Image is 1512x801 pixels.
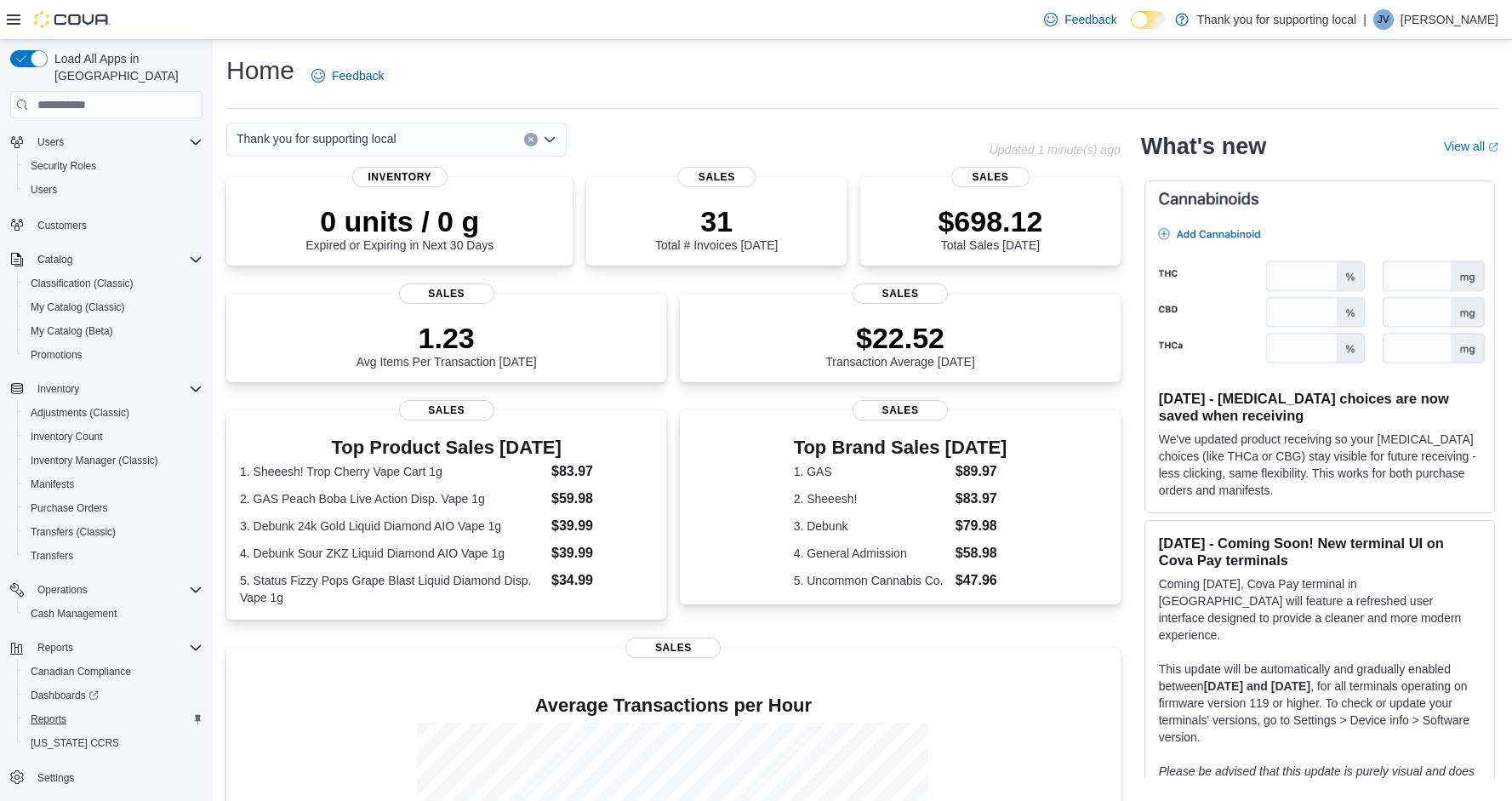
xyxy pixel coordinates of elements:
[551,570,653,591] dd: $34.99
[24,321,120,341] a: My Catalog (Beta)
[938,204,1042,252] div: Total Sales [DATE]
[24,321,203,341] span: My Catalog (Beta)
[24,474,203,495] span: Manifests
[31,525,116,539] span: Transfers (Classic)
[17,602,209,626] button: Cash Management
[3,212,209,237] button: Customers
[1037,3,1123,37] a: Feedback
[31,249,203,270] span: Catalog
[31,665,131,678] span: Canadian Compliance
[24,345,203,365] span: Promotions
[24,345,89,365] a: Promotions
[31,215,94,236] a: Customers
[794,518,949,535] dt: 3. Debunk
[31,159,96,173] span: Security Roles
[1159,764,1475,795] em: Please be advised that this update is purely visual and does not impact payment functionality.
[17,472,209,496] button: Manifests
[551,461,653,482] dd: $83.97
[853,283,948,304] span: Sales
[24,661,203,682] span: Canadian Compliance
[24,450,203,471] span: Inventory Manager (Classic)
[31,549,73,563] span: Transfers
[956,489,1007,509] dd: $83.97
[1204,679,1310,693] strong: [DATE] and [DATE]
[352,167,448,187] span: Inventory
[237,129,397,149] span: Thank you for supporting local
[31,379,86,399] button: Inventory
[31,132,203,152] span: Users
[357,321,537,355] p: 1.23
[240,463,545,480] dt: 1. Sheeesh! Trop Cherry Vape Cart 1g
[31,324,113,338] span: My Catalog (Beta)
[31,454,158,467] span: Inventory Manager (Classic)
[17,295,209,319] button: My Catalog (Classic)
[31,300,125,314] span: My Catalog (Classic)
[625,638,721,658] span: Sales
[551,489,653,509] dd: $59.98
[240,695,1107,716] h4: Average Transactions per Hour
[240,438,653,458] h3: Top Product Sales [DATE]
[3,248,209,272] button: Catalog
[24,604,203,624] span: Cash Management
[31,249,79,270] button: Catalog
[31,638,80,658] button: Reports
[655,204,778,238] p: 31
[357,321,537,369] div: Avg Items Per Transaction [DATE]
[31,712,66,726] span: Reports
[31,379,203,399] span: Inventory
[37,583,88,597] span: Operations
[24,156,203,176] span: Security Roles
[24,498,115,518] a: Purchase Orders
[1488,142,1498,152] svg: External link
[24,180,64,200] a: Users
[17,520,209,544] button: Transfers (Classic)
[17,660,209,684] button: Canadian Compliance
[17,319,209,343] button: My Catalog (Beta)
[24,403,203,423] span: Adjustments (Classic)
[17,178,209,202] button: Users
[240,490,545,507] dt: 2. GAS Peach Boba Live Action Disp. Vape 1g
[24,546,80,566] a: Transfers
[17,544,209,568] button: Transfers
[1064,11,1116,28] span: Feedback
[31,478,74,491] span: Manifests
[31,348,83,362] span: Promotions
[1401,9,1498,30] p: [PERSON_NAME]
[24,297,203,318] span: My Catalog (Classic)
[24,450,165,471] a: Inventory Manager (Classic)
[17,272,209,295] button: Classification (Classic)
[825,321,975,355] p: $22.52
[1373,9,1394,30] div: Joshua Vera
[24,522,123,542] a: Transfers (Classic)
[794,572,949,589] dt: 5. Uncommon Cannabis Co.
[332,67,384,84] span: Feedback
[551,516,653,536] dd: $39.99
[1159,390,1481,424] h3: [DATE] - [MEDICAL_DATA] choices are now saved when receiving
[17,707,209,731] button: Reports
[3,578,209,602] button: Operations
[794,545,949,562] dt: 4. General Admission
[24,426,203,447] span: Inventory Count
[31,638,203,658] span: Reports
[524,133,538,146] button: Clear input
[794,490,949,507] dt: 2. Sheeesh!
[24,474,81,495] a: Manifests
[1378,9,1389,30] span: JV
[938,204,1042,238] p: $698.12
[1159,535,1481,569] h3: [DATE] - Coming Soon! New terminal UI on Cova Pay terminals
[1159,431,1481,499] p: We've updated product receiving so your [MEDICAL_DATA] choices (like THCa or CBG) stay visible fo...
[794,463,949,480] dt: 1. GAS
[1197,9,1357,30] p: Thank you for supporting local
[24,426,110,447] a: Inventory Count
[31,501,108,515] span: Purchase Orders
[31,607,117,621] span: Cash Management
[31,214,203,235] span: Customers
[37,641,73,655] span: Reports
[24,180,203,200] span: Users
[31,689,99,702] span: Dashboards
[17,731,209,755] button: [US_STATE] CCRS
[24,273,203,294] span: Classification (Classic)
[226,54,294,88] h1: Home
[24,685,106,706] a: Dashboards
[24,546,203,566] span: Transfers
